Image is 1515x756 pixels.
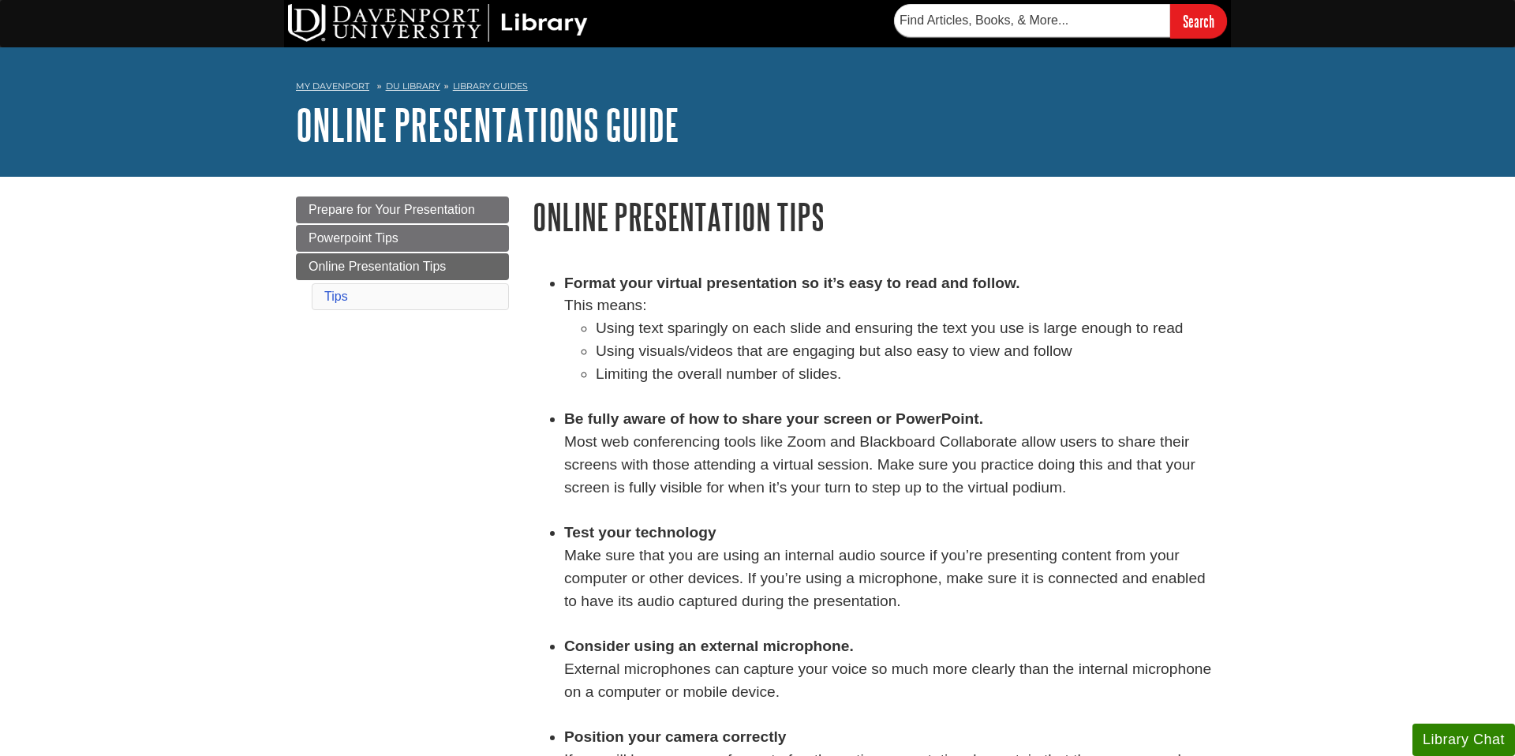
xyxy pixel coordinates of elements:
a: Library Guides [453,80,528,92]
span: Online Presentation Tips [309,260,446,273]
input: Find Articles, Books, & More... [894,4,1170,37]
li: This means: [564,272,1219,409]
strong: Test your technology [564,524,716,541]
a: Online Presentations Guide [296,100,679,149]
a: Tips [324,290,348,303]
span: Powerpoint Tips [309,231,398,245]
li: Make sure that you are using an internal audio source if you’re presenting content from your comp... [564,522,1219,635]
h1: Online Presentation Tips [533,196,1219,237]
div: Guide Page Menu [296,196,509,313]
a: Powerpoint Tips [296,225,509,252]
nav: breadcrumb [296,76,1219,101]
button: Library Chat [1412,724,1515,756]
a: Prepare for Your Presentation [296,196,509,223]
li: Using visuals/videos that are engaging but also easy to view and follow [596,340,1219,363]
li: Most web conferencing tools like Zoom and Blackboard Collaborate allow users to share their scree... [564,408,1219,522]
li: Using text sparingly on each slide and ensuring the text you use is large enough to read [596,317,1219,340]
strong: Format your virtual presentation so it’s easy to read and follow. [564,275,1020,291]
form: Searches DU Library's articles, books, and more [894,4,1227,38]
a: Online Presentation Tips [296,253,509,280]
strong: Consider using an external microphone. [564,638,854,654]
a: DU Library [386,80,440,92]
a: My Davenport [296,80,369,93]
span: Prepare for Your Presentation [309,203,475,216]
li: External microphones can capture your voice so much more clearly than the internal microphone on ... [564,635,1219,726]
input: Search [1170,4,1227,38]
strong: Be fully aware of how to share your screen or PowerPoint. [564,410,983,427]
strong: Position your camera correctly [564,728,787,745]
li: Limiting the overall number of slides. [596,363,1219,409]
img: DU Library [288,4,588,42]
